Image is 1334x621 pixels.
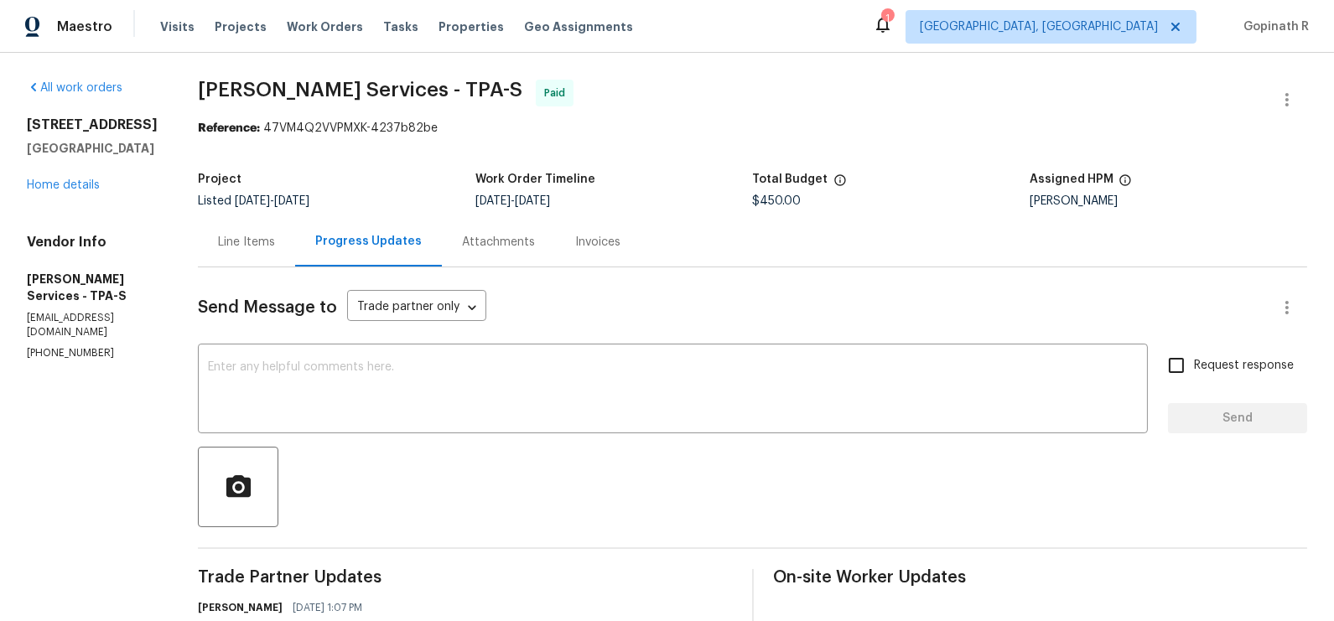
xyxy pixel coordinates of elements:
div: Attachments [462,234,535,251]
h5: Work Order Timeline [475,173,595,185]
div: Progress Updates [315,233,422,250]
h2: [STREET_ADDRESS] [27,116,158,133]
h5: Assigned HPM [1030,173,1113,185]
div: Line Items [218,234,275,251]
span: [DATE] [515,195,550,207]
span: [DATE] [235,195,270,207]
span: Maestro [57,18,112,35]
span: Projects [215,18,267,35]
span: Listed [198,195,309,207]
span: [DATE] [274,195,309,207]
span: Send Message to [198,299,337,316]
a: All work orders [27,82,122,94]
span: Paid [544,85,572,101]
span: [DATE] 1:07 PM [293,599,362,616]
span: Gopinath R [1237,18,1309,35]
span: The hpm assigned to this work order. [1119,173,1132,195]
span: [PERSON_NAME] Services - TPA-S [198,80,522,100]
b: Reference: [198,122,260,134]
h5: Total Budget [753,173,828,185]
h4: Vendor Info [27,234,158,251]
span: The total cost of line items that have been proposed by Opendoor. This sum includes line items th... [833,173,847,195]
span: Properties [439,18,504,35]
span: Work Orders [287,18,363,35]
span: Visits [160,18,195,35]
span: Tasks [383,21,418,33]
span: On-site Worker Updates [774,569,1308,586]
p: [PHONE_NUMBER] [27,346,158,360]
div: 1 [881,10,893,27]
span: [DATE] [475,195,511,207]
div: [PERSON_NAME] [1030,195,1307,207]
span: Trade Partner Updates [198,569,732,586]
span: - [235,195,309,207]
h5: [GEOGRAPHIC_DATA] [27,140,158,157]
span: Request response [1194,357,1294,375]
span: $450.00 [753,195,802,207]
a: Home details [27,179,100,191]
h6: [PERSON_NAME] [198,599,283,616]
h5: Project [198,173,241,185]
div: Trade partner only [347,294,486,322]
div: Invoices [575,234,620,251]
span: - [475,195,550,207]
span: [GEOGRAPHIC_DATA], [GEOGRAPHIC_DATA] [920,18,1158,35]
p: [EMAIL_ADDRESS][DOMAIN_NAME] [27,311,158,339]
h5: [PERSON_NAME] Services - TPA-S [27,271,158,304]
div: 47VM4Q2VVPMXK-4237b82be [198,120,1307,137]
span: Geo Assignments [524,18,633,35]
